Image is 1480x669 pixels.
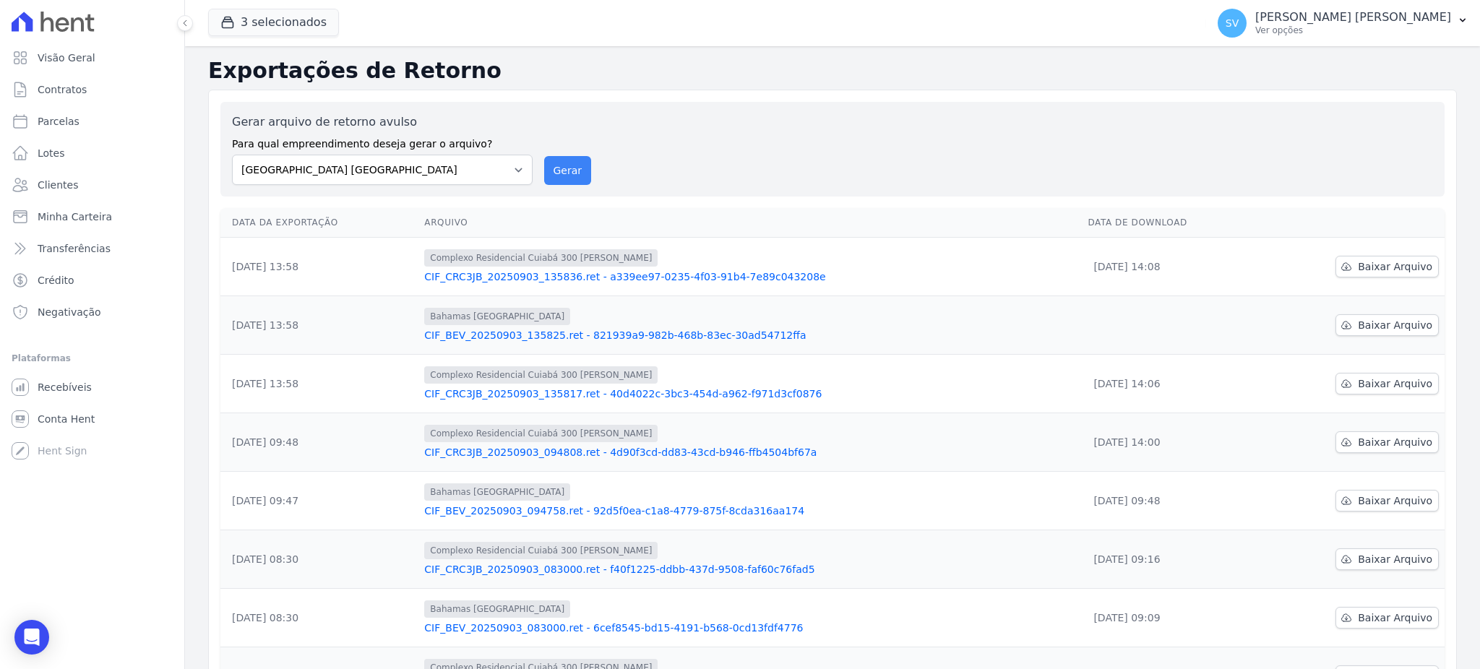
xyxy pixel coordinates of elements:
[38,210,112,224] span: Minha Carteira
[1358,435,1432,449] span: Baixar Arquivo
[1082,472,1260,530] td: [DATE] 09:48
[220,530,418,589] td: [DATE] 08:30
[38,51,95,65] span: Visão Geral
[1226,18,1239,28] span: SV
[1082,355,1260,413] td: [DATE] 14:06
[1082,238,1260,296] td: [DATE] 14:08
[6,266,178,295] a: Crédito
[1082,530,1260,589] td: [DATE] 09:16
[38,82,87,97] span: Contratos
[544,156,592,185] button: Gerar
[38,241,111,256] span: Transferências
[38,412,95,426] span: Conta Hent
[1335,256,1439,277] a: Baixar Arquivo
[14,620,49,655] div: Open Intercom Messenger
[424,425,658,442] span: Complexo Residencial Cuiabá 300 [PERSON_NAME]
[6,298,178,327] a: Negativação
[220,238,418,296] td: [DATE] 13:58
[1358,552,1432,566] span: Baixar Arquivo
[1335,548,1439,570] a: Baixar Arquivo
[424,387,1076,401] a: CIF_CRC3JB_20250903_135817.ret - 40d4022c-3bc3-454d-a962-f971d3cf0876
[1082,413,1260,472] td: [DATE] 14:00
[38,178,78,192] span: Clientes
[38,273,74,288] span: Crédito
[6,43,178,72] a: Visão Geral
[1358,259,1432,274] span: Baixar Arquivo
[38,114,79,129] span: Parcelas
[424,328,1076,342] a: CIF_BEV_20250903_135825.ret - 821939a9-982b-468b-83ec-30ad54712ffa
[1335,490,1439,512] a: Baixar Arquivo
[1358,318,1432,332] span: Baixar Arquivo
[424,269,1076,284] a: CIF_CRC3JB_20250903_135836.ret - a339ee97-0235-4f03-91b4-7e89c043208e
[220,296,418,355] td: [DATE] 13:58
[424,621,1076,635] a: CIF_BEV_20250903_083000.ret - 6cef8545-bd15-4191-b568-0cd13fdf4776
[220,472,418,530] td: [DATE] 09:47
[1082,208,1260,238] th: Data de Download
[1335,314,1439,336] a: Baixar Arquivo
[220,589,418,647] td: [DATE] 08:30
[220,208,418,238] th: Data da Exportação
[6,202,178,231] a: Minha Carteira
[1255,10,1451,25] p: [PERSON_NAME] [PERSON_NAME]
[6,107,178,136] a: Parcelas
[1255,25,1451,36] p: Ver opções
[424,542,658,559] span: Complexo Residencial Cuiabá 300 [PERSON_NAME]
[1335,607,1439,629] a: Baixar Arquivo
[424,249,658,267] span: Complexo Residencial Cuiabá 300 [PERSON_NAME]
[6,234,178,263] a: Transferências
[6,171,178,199] a: Clientes
[6,405,178,433] a: Conta Hent
[424,445,1076,459] a: CIF_CRC3JB_20250903_094808.ret - 4d90f3cd-dd83-43cd-b946-ffb4504bf67a
[38,146,65,160] span: Lotes
[12,350,173,367] div: Plataformas
[38,380,92,394] span: Recebíveis
[6,75,178,104] a: Contratos
[424,366,658,384] span: Complexo Residencial Cuiabá 300 [PERSON_NAME]
[208,58,1457,84] h2: Exportações de Retorno
[1335,373,1439,394] a: Baixar Arquivo
[418,208,1082,238] th: Arquivo
[232,131,533,152] label: Para qual empreendimento deseja gerar o arquivo?
[1358,610,1432,625] span: Baixar Arquivo
[220,413,418,472] td: [DATE] 09:48
[424,600,570,618] span: Bahamas [GEOGRAPHIC_DATA]
[1358,493,1432,508] span: Baixar Arquivo
[1335,431,1439,453] a: Baixar Arquivo
[424,483,570,501] span: Bahamas [GEOGRAPHIC_DATA]
[424,308,570,325] span: Bahamas [GEOGRAPHIC_DATA]
[1082,589,1260,647] td: [DATE] 09:09
[1358,376,1432,391] span: Baixar Arquivo
[208,9,339,36] button: 3 selecionados
[6,139,178,168] a: Lotes
[1206,3,1480,43] button: SV [PERSON_NAME] [PERSON_NAME] Ver opções
[424,562,1076,577] a: CIF_CRC3JB_20250903_083000.ret - f40f1225-ddbb-437d-9508-faf60c76fad5
[232,113,533,131] label: Gerar arquivo de retorno avulso
[424,504,1076,518] a: CIF_BEV_20250903_094758.ret - 92d5f0ea-c1a8-4779-875f-8cda316aa174
[220,355,418,413] td: [DATE] 13:58
[38,305,101,319] span: Negativação
[6,373,178,402] a: Recebíveis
